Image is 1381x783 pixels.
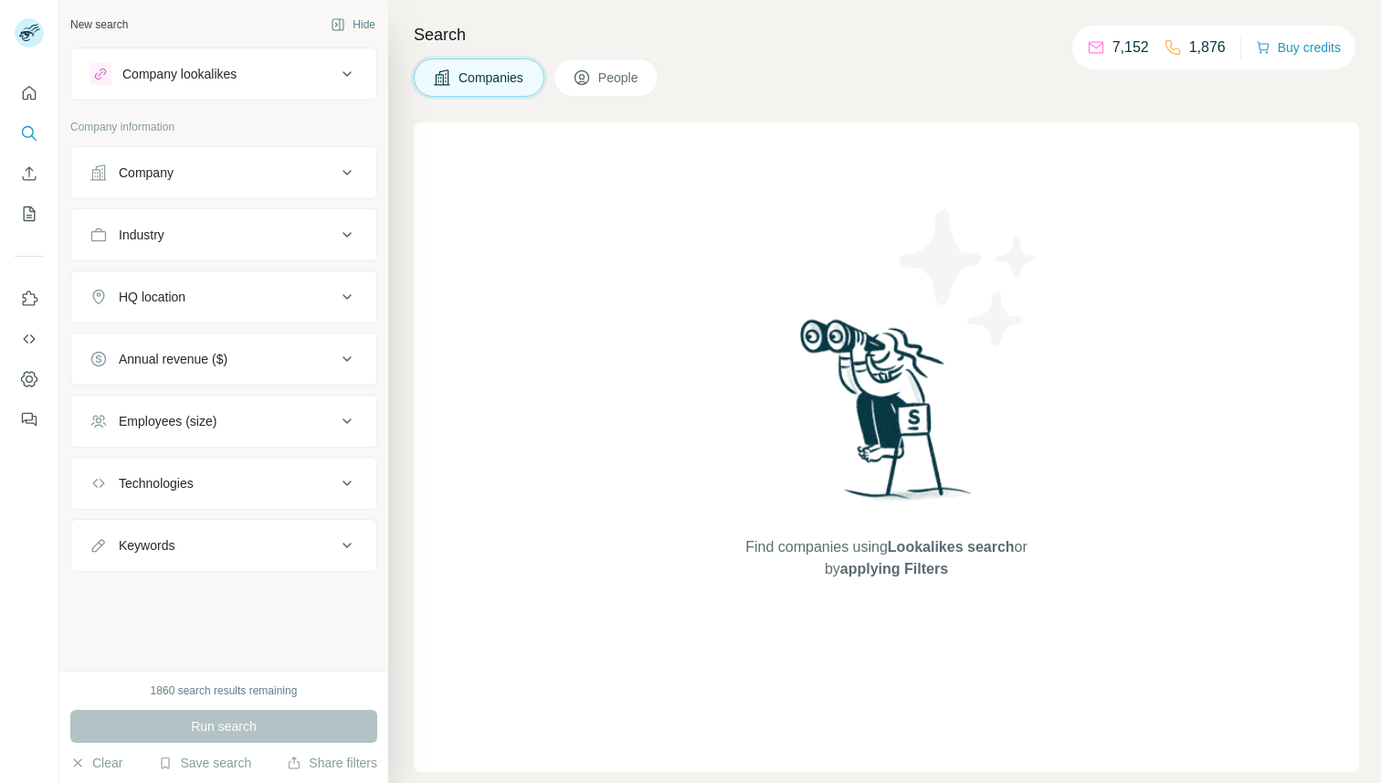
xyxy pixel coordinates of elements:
[414,22,1359,48] h4: Search
[15,282,44,315] button: Use Surfe on LinkedIn
[119,226,164,244] div: Industry
[318,11,388,38] button: Hide
[71,52,376,96] button: Company lookalikes
[71,461,376,505] button: Technologies
[119,350,227,368] div: Annual revenue ($)
[158,754,251,772] button: Save search
[792,314,982,518] img: Surfe Illustration - Woman searching with binoculars
[15,323,44,355] button: Use Surfe API
[1112,37,1149,58] p: 7,152
[15,197,44,230] button: My lists
[70,16,128,33] div: New search
[840,561,948,577] span: applying Filters
[15,363,44,396] button: Dashboard
[119,474,194,492] div: Technologies
[15,77,44,110] button: Quick start
[151,682,298,699] div: 1860 search results remaining
[119,288,185,306] div: HQ location
[70,754,122,772] button: Clear
[71,213,376,257] button: Industry
[15,117,44,150] button: Search
[1189,37,1226,58] p: 1,876
[119,164,174,182] div: Company
[15,157,44,190] button: Enrich CSV
[71,275,376,319] button: HQ location
[887,196,1051,360] img: Surfe Illustration - Stars
[119,412,216,430] div: Employees (size)
[598,69,640,87] span: People
[888,539,1015,555] span: Lookalikes search
[740,536,1032,580] span: Find companies using or by
[119,536,174,555] div: Keywords
[70,119,377,135] p: Company information
[15,403,44,436] button: Feedback
[122,65,237,83] div: Company lookalikes
[287,754,377,772] button: Share filters
[71,399,376,443] button: Employees (size)
[1256,35,1341,60] button: Buy credits
[71,524,376,567] button: Keywords
[71,337,376,381] button: Annual revenue ($)
[459,69,525,87] span: Companies
[71,151,376,195] button: Company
